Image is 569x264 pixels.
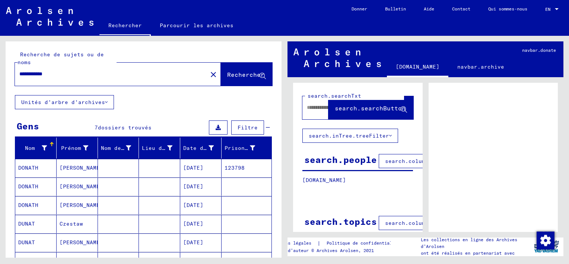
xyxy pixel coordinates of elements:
mat-header-cell: Last Name [15,138,57,158]
mat-header-cell: Date of Birth [180,138,222,158]
div: Nom [18,142,56,154]
mat-header-cell: First Name [57,138,98,158]
mat-cell: [PERSON_NAME] [57,196,98,214]
button: search.columnFilter.filter [379,216,478,230]
mat-cell: [DATE] [180,233,222,252]
p: [DOMAIN_NAME] [302,176,413,184]
font: Nom [25,145,35,151]
mat-label: Recherche de sujets ou de noms [18,51,104,66]
button: search.inTree.treeFilter [302,129,398,143]
a: Mentions légales [270,239,317,247]
font: Prisonnier # [225,145,265,151]
font: search.inTree.treeFilter [309,132,389,139]
font: Lieu de naissance [142,145,199,151]
button: Rechercher [221,63,272,86]
a: Rechercher [99,16,151,36]
p: Les collections en ligne des Archives d’Arolsen [421,236,529,250]
div: Nom de jeune fille [101,142,141,154]
button: Unités d’arbre d’archives [15,95,114,109]
img: yv_logo.png [533,237,560,256]
mat-cell: 123798 [222,159,271,177]
mat-cell: [DATE] [180,159,222,177]
div: Prisonnier # [225,142,264,154]
a: navbar.archive [448,58,513,76]
span: EN [545,7,553,12]
div: Gens [17,119,39,133]
mat-cell: [PERSON_NAME] [57,177,98,196]
img: Arolsen_neg.svg [293,48,381,67]
mat-cell: DONATH [15,196,57,214]
mat-cell: [PERSON_NAME] [57,159,98,177]
mat-cell: Czestaw [57,215,98,233]
mat-header-cell: Maiden Name [98,138,139,158]
div: Lieu de naissance [142,142,182,154]
p: Droits d’auteur © Archives Arolsen, 2021 [270,247,409,254]
mat-header-cell: Place of Birth [139,138,180,158]
a: navbar.donate [513,41,565,59]
span: search.columnFilter.filter [385,220,472,226]
a: [DOMAIN_NAME] [387,58,448,77]
button: Clair [206,67,221,82]
button: search.columnFilter.filter [379,154,478,168]
mat-cell: [DATE] [180,215,222,233]
span: Rechercher [227,71,264,78]
mat-cell: [DATE] [180,196,222,214]
mat-cell: DONATH [15,177,57,196]
div: Prénom [60,142,98,154]
mat-cell: [PERSON_NAME] [57,233,98,252]
mat-icon: close [209,70,218,79]
img: Modifier le consentement [537,232,554,249]
mat-cell: DUNAT [15,215,57,233]
mat-label: search.searchTxt [308,92,361,99]
span: search.searchButton [335,104,406,112]
div: search.topics [304,215,377,228]
mat-cell: DONATH [15,159,57,177]
font: | [317,239,321,247]
a: Parcourir les archives [151,16,242,34]
font: Unités d’arbre d’archives [21,99,105,106]
span: Filtre [238,124,258,131]
a: Politique de confidentialité [321,239,409,247]
mat-cell: [DATE] [180,177,222,196]
font: Nom de jeune fille [101,145,161,151]
button: Filtre [231,120,264,135]
span: 7 [95,124,98,131]
font: Date de naissance [183,145,240,151]
font: Prénom [61,145,81,151]
div: Date de naissance [183,142,223,154]
img: Arolsen_neg.svg [6,7,93,26]
button: search.searchButton [328,96,413,119]
span: dossiers trouvés [98,124,152,131]
p: ont été réalisés en partenariat avec [421,250,529,257]
div: search.people [304,153,377,166]
mat-header-cell: Prisoner # [222,138,271,158]
mat-cell: DUNAT [15,233,57,252]
span: search.columnFilter.filter [385,158,472,164]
